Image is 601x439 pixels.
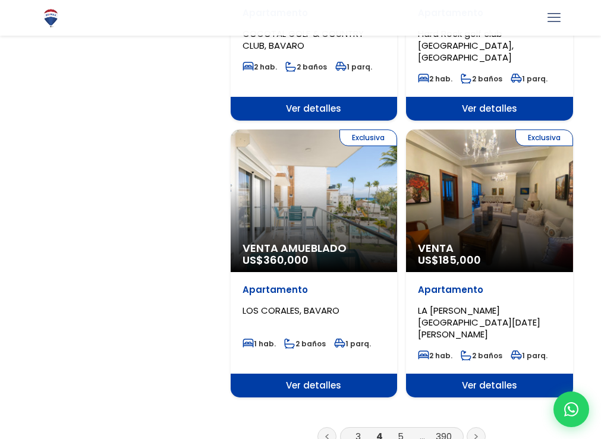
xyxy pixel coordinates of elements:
[231,130,398,397] a: Exclusiva Venta Amueblado US$360,000 Apartamento LOS CORALES, BAVARO 1 hab. 2 baños 1 parq. Ver d...
[418,242,561,254] span: Venta
[243,304,339,317] span: LOS CORALES, BAVARO
[285,62,327,72] span: 2 baños
[515,130,573,146] span: Exclusiva
[439,252,481,267] span: 185,000
[334,339,371,349] span: 1 parq.
[511,74,547,84] span: 1 parq.
[418,304,540,340] span: LA [PERSON_NAME][GEOGRAPHIC_DATA][DATE][PERSON_NAME]
[418,350,452,361] span: 2 hab.
[461,350,502,361] span: 2 baños
[406,130,573,397] a: Exclusiva Venta US$185,000 Apartamento LA [PERSON_NAME][GEOGRAPHIC_DATA][DATE][PERSON_NAME] 2 hab...
[284,339,326,349] span: 2 baños
[339,130,397,146] span: Exclusiva
[263,252,309,267] span: 360,000
[243,62,277,72] span: 2 hab.
[243,27,364,52] span: COCOTAL GOLF & COUNTRY CLUB, BAVARO
[335,62,372,72] span: 1 parq.
[511,350,547,361] span: 1 parq.
[418,252,481,267] span: US$
[544,8,564,28] a: mobile menu
[406,97,573,121] span: Ver detalles
[243,284,386,296] p: Apartamento
[243,242,386,254] span: Venta Amueblado
[461,74,502,84] span: 2 baños
[418,27,514,64] span: Hard Rock golf club [GEOGRAPHIC_DATA], [GEOGRAPHIC_DATA]
[418,284,561,296] p: Apartamento
[40,8,61,29] img: Logo de REMAX
[231,97,398,121] span: Ver detalles
[243,252,309,267] span: US$
[406,374,573,397] span: Ver detalles
[418,74,452,84] span: 2 hab.
[243,339,276,349] span: 1 hab.
[231,374,398,397] span: Ver detalles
